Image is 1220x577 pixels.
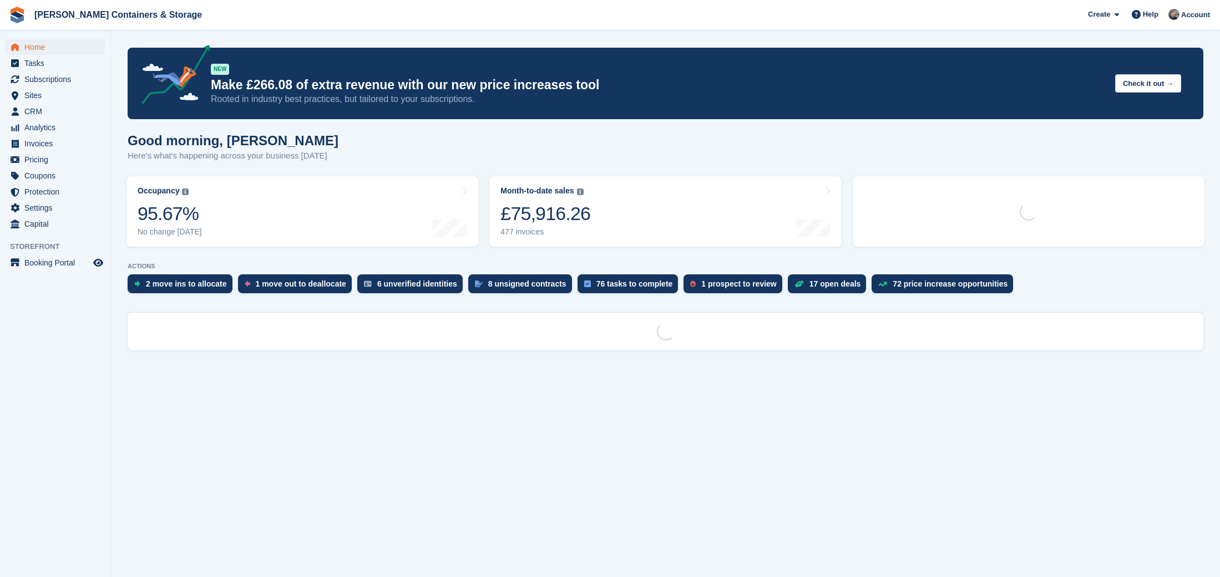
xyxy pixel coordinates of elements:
[878,282,887,287] img: price_increase_opportunities-93ffe204e8149a01c8c9dc8f82e8f89637d9d84a8eef4429ea346261dce0b2c0.svg
[24,200,91,216] span: Settings
[138,227,202,237] div: No change [DATE]
[24,255,91,270] span: Booking Portal
[377,279,457,288] div: 6 unverified identities
[500,227,590,237] div: 477 invoices
[6,136,105,151] a: menu
[92,256,105,269] a: Preview store
[24,152,91,167] span: Pricing
[578,274,684,299] a: 76 tasks to complete
[128,274,238,299] a: 2 move ins to allocate
[24,168,91,183] span: Coupons
[489,176,841,247] a: Month-to-date sales £75,916.26 477 invoices
[6,39,105,55] a: menu
[6,104,105,119] a: menu
[30,6,206,24] a: [PERSON_NAME] Containers & Storage
[872,274,1019,299] a: 72 price increase opportunities
[6,88,105,103] a: menu
[128,263,1203,270] p: ACTIONS
[24,88,91,103] span: Sites
[1088,9,1110,20] span: Create
[134,280,140,287] img: move_ins_to_allocate_icon-fdf77a2bb77ea45bf5b3d319d69a93e2d87916cf1d5bf7949dd705db3b84f3ca.svg
[357,274,468,299] a: 6 unverified identities
[584,280,591,287] img: task-75834270c22a3079a89374b754ae025e5fb1db73e45f91037f5363f120a921f8.svg
[211,77,1106,93] p: Make £266.08 of extra revenue with our new price increases tool
[1143,9,1158,20] span: Help
[577,188,584,195] img: icon-info-grey-7440780725fd019a000dd9b08b2336e03edf1995a4989e88bcd33f0948082b44.svg
[128,150,338,162] p: Here's what's happening across your business [DATE]
[24,136,91,151] span: Invoices
[6,216,105,232] a: menu
[6,200,105,216] a: menu
[24,39,91,55] span: Home
[128,133,338,148] h1: Good morning, [PERSON_NAME]
[182,188,189,195] img: icon-info-grey-7440780725fd019a000dd9b08b2336e03edf1995a4989e88bcd33f0948082b44.svg
[6,255,105,270] a: menu
[6,72,105,87] a: menu
[133,45,210,108] img: price-adjustments-announcement-icon-8257ccfd72463d97f412b2fc003d46551f7dbcb40ab6d574587a9cd5c0d94...
[24,104,91,119] span: CRM
[500,186,574,196] div: Month-to-date sales
[500,202,590,225] div: £75,916.26
[1115,74,1181,93] button: Check it out →
[475,280,483,287] img: contract_signature_icon-13c848040528278c33f63329250d36e43548de30e8caae1d1a13099fd9432cc5.svg
[256,279,346,288] div: 1 move out to deallocate
[146,279,227,288] div: 2 move ins to allocate
[138,186,179,196] div: Occupancy
[6,55,105,71] a: menu
[1181,9,1210,21] span: Account
[809,279,861,288] div: 17 open deals
[211,93,1106,105] p: Rooted in industry best practices, but tailored to your subscriptions.
[1168,9,1179,20] img: Adam Greenhalgh
[364,280,372,287] img: verify_identity-adf6edd0f0f0b5bbfe63781bf79b02c33cf7c696d77639b501bdc392416b5a36.svg
[211,64,229,75] div: NEW
[24,184,91,200] span: Protection
[596,279,673,288] div: 76 tasks to complete
[701,279,776,288] div: 1 prospect to review
[690,280,696,287] img: prospect-51fa495bee0391a8d652442698ab0144808aea92771e9ea1ae160a38d050c398.svg
[24,216,91,232] span: Capital
[6,152,105,167] a: menu
[10,241,110,252] span: Storefront
[238,274,357,299] a: 1 move out to deallocate
[24,55,91,71] span: Tasks
[893,279,1008,288] div: 72 price increase opportunities
[9,7,26,23] img: stora-icon-8386f47178a22dfd0bd8f6a31ec36ba5ce8667c1dd55bd0f319d3a0aa187defe.svg
[6,184,105,200] a: menu
[24,72,91,87] span: Subscriptions
[468,274,578,299] a: 8 unsigned contracts
[138,202,202,225] div: 95.67%
[6,168,105,183] a: menu
[6,120,105,135] a: menu
[488,279,566,288] div: 8 unsigned contracts
[794,280,804,288] img: deal-1b604bf984904fb50ccaf53a9ad4b4a5d6e5aea283cecdc64d6e3604feb123c2.svg
[245,280,250,287] img: move_outs_to_deallocate_icon-f764333ba52eb49d3ac5e1228854f67142a1ed5810a6f6cc68b1a99e826820c5.svg
[126,176,478,247] a: Occupancy 95.67% No change [DATE]
[684,274,787,299] a: 1 prospect to review
[24,120,91,135] span: Analytics
[788,274,872,299] a: 17 open deals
